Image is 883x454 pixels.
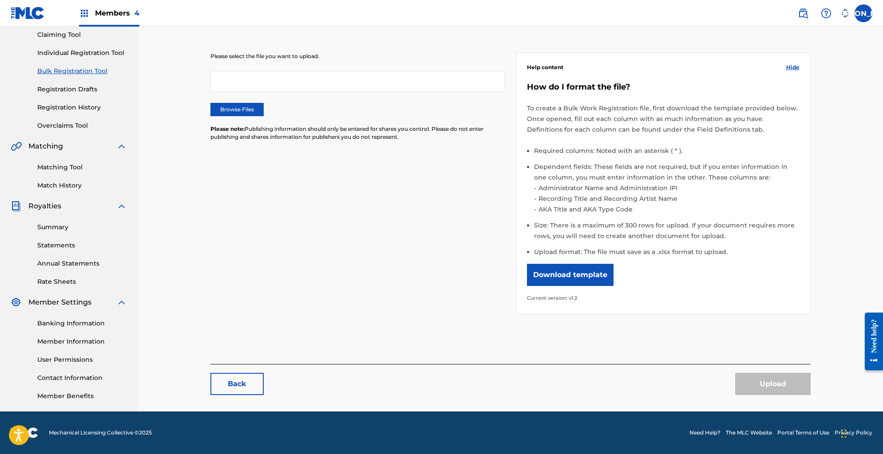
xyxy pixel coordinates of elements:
[49,429,152,437] span: Mechanical Licensing Collective © 2025
[11,201,21,211] img: Royalties
[116,201,127,211] img: expand
[794,4,812,22] a: Public Search
[534,220,800,247] li: Size: There is a maximum of 300 rows for upload. If your document requires more rows, you will ne...
[37,277,127,286] a: Rate Sheets
[37,391,127,401] a: Member Benefits
[37,121,127,130] a: Overclaims Tool
[37,355,127,364] a: User Permissions
[689,429,721,437] a: Need Help?
[536,193,800,204] li: Recording Title and Recording Artist Name
[798,8,808,19] img: search
[116,141,127,152] img: expand
[37,241,127,250] a: Statements
[37,30,127,39] a: Claiming Tool
[534,247,800,257] li: Upload format: The file must save as a .xlsx format to upload.
[11,7,45,20] img: MLC Logo
[527,63,563,71] span: Help content
[28,141,63,152] span: Matching
[855,4,872,22] div: User Menu
[79,8,90,19] img: Top Rightsholders
[28,297,91,308] span: Member Settings
[839,411,883,454] iframe: Chat Widget
[210,125,245,132] span: Please note:
[210,52,505,60] p: Please select the file you want to upload.
[527,293,800,303] p: Current version: v1.2
[536,204,800,215] li: AKA Title and AKA Type Code
[116,297,127,308] img: expand
[135,9,139,17] span: 4
[28,201,61,211] span: Royalties
[527,103,800,135] p: To create a Bulk Work Registration file, first download the template provided below. Once opened,...
[210,125,505,141] p: Publishing information should only be entered for shares you control. Please do not enter publish...
[786,63,800,71] span: Hide
[37,373,127,383] a: Contact Information
[821,8,832,19] img: help
[11,427,38,438] img: logo
[37,85,127,94] a: Registration Drafts
[726,429,772,437] a: The MLC Website
[210,373,264,395] a: Back
[527,82,800,92] h5: How do I format the file?
[536,183,800,193] li: Administrator Name and Administration IPI
[37,67,127,76] a: Bulk Registration Tool
[534,161,800,220] li: Dependent fields: These fields are not required, but if you enter information in one column, you ...
[777,429,829,437] a: Portal Terms of Use
[210,103,264,116] label: Browse Files
[841,420,847,447] div: Drag
[817,4,835,22] div: Help
[37,103,127,112] a: Registration History
[11,141,22,152] img: Matching
[11,297,21,308] img: Member Settings
[534,145,800,161] li: Required columns: Noted with an asterisk ( * ).
[835,429,872,437] a: Privacy Policy
[37,48,127,58] a: Individual Registration Tool
[37,163,127,172] a: Matching Tool
[858,306,883,377] iframe: Resource Center
[37,223,127,232] a: Summary
[95,8,139,18] span: Members
[37,319,127,328] a: Banking Information
[527,264,614,286] button: Download template
[37,337,127,346] a: Member Information
[37,259,127,268] a: Annual Statements
[37,181,127,190] a: Match History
